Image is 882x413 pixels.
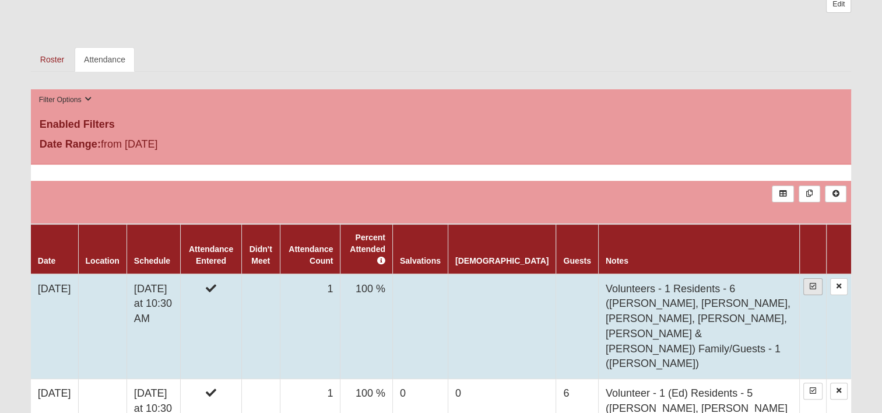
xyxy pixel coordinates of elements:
a: Roster [31,47,73,72]
th: Salvations [392,224,448,274]
a: Export to Excel [772,185,793,202]
td: Volunteers - 1 Residents - 6 ([PERSON_NAME], [PERSON_NAME], [PERSON_NAME], [PERSON_NAME], [PERSON... [598,274,799,379]
label: Date Range: [40,136,101,152]
a: Attendance Count [289,244,333,265]
div: from [DATE] [31,136,304,155]
a: Alt+N [825,185,846,202]
td: 100 % [340,274,392,379]
h4: Enabled Filters [40,118,842,131]
a: Location [86,256,120,265]
a: Didn't Meet [250,244,272,265]
a: Percent Attended [350,233,385,265]
a: Delete [830,278,848,295]
a: Attendance Entered [189,244,233,265]
td: [DATE] at 10:30 AM [126,274,181,379]
td: 1 [280,274,340,379]
a: Date [38,256,55,265]
th: Guests [556,224,598,274]
a: Enter Attendance [803,278,823,295]
a: Merge Records into Merge Template [799,185,820,202]
button: Filter Options [36,94,96,106]
a: Notes [606,256,628,265]
th: [DEMOGRAPHIC_DATA] [448,224,556,274]
a: Attendance [75,47,135,72]
td: [DATE] [31,274,78,379]
a: Schedule [134,256,170,265]
a: Delete [830,383,848,400]
a: Enter Attendance [803,383,823,400]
